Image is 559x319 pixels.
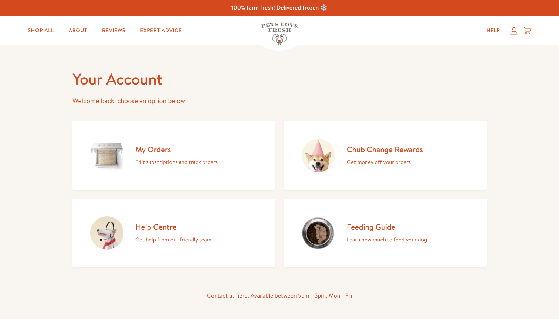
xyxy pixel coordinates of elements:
[284,199,487,267] a: Feeding Guide Learn how much to feed your dog
[261,23,298,45] img: Pets Love Fresh
[96,23,131,38] a: Reviews
[134,23,187,38] a: Expert Advice
[135,157,218,167] p: Edit subscriptions and track orders
[63,23,93,38] a: About
[207,292,248,300] a: Contact us here
[347,144,423,154] h2: Chub Change Rewards
[481,23,506,38] a: Help
[72,291,487,301] div: . Available between 9am - 5pm, Mon - Fri
[135,222,211,232] h2: Help Centre
[135,144,218,154] h2: My Orders
[22,23,60,38] a: Shop All
[72,69,487,89] h1: Your Account
[135,235,211,244] p: Get help from our friendly team
[72,199,275,267] a: Help Centre Get help from our friendly team
[72,95,487,107] p: Welcome back, choose an option below
[347,222,427,232] h2: Feeding Guide
[284,121,487,190] a: Chub Change Rewards Get money off your orders
[347,235,427,244] p: Learn how much to feed your dog
[347,157,423,167] p: Get money off your orders
[72,121,275,190] a: My Orders Edit subscriptions and track orders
